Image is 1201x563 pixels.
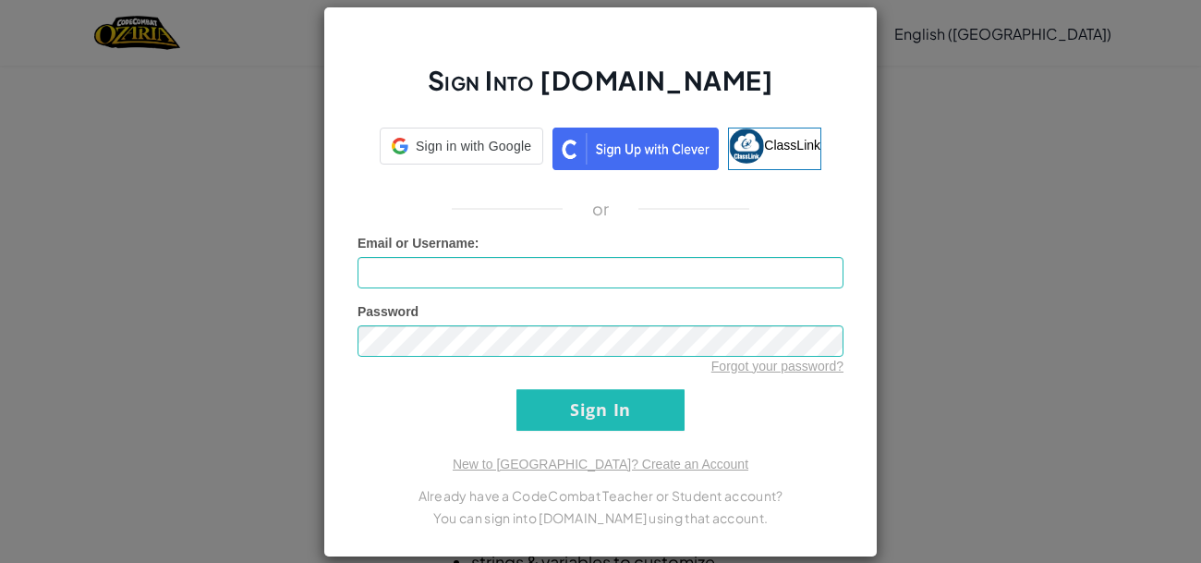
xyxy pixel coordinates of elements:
img: classlink-logo-small.png [729,129,764,164]
input: Sign In [516,389,685,431]
a: Forgot your password? [711,359,843,373]
img: clever_sso_button@2x.png [552,128,719,170]
h2: Sign Into [DOMAIN_NAME] [358,63,843,116]
p: You can sign into [DOMAIN_NAME] using that account. [358,507,843,529]
span: Password [358,304,419,319]
span: Email or Username [358,236,475,251]
label: : [358,234,479,252]
p: Already have a CodeCombat Teacher or Student account? [358,484,843,507]
a: Sign in with Google [380,128,543,170]
p: or [592,198,610,220]
span: Sign in with Google [416,137,531,155]
div: Sign in with Google [380,128,543,165]
a: New to [GEOGRAPHIC_DATA]? Create an Account [453,457,748,471]
span: ClassLink [764,137,820,152]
